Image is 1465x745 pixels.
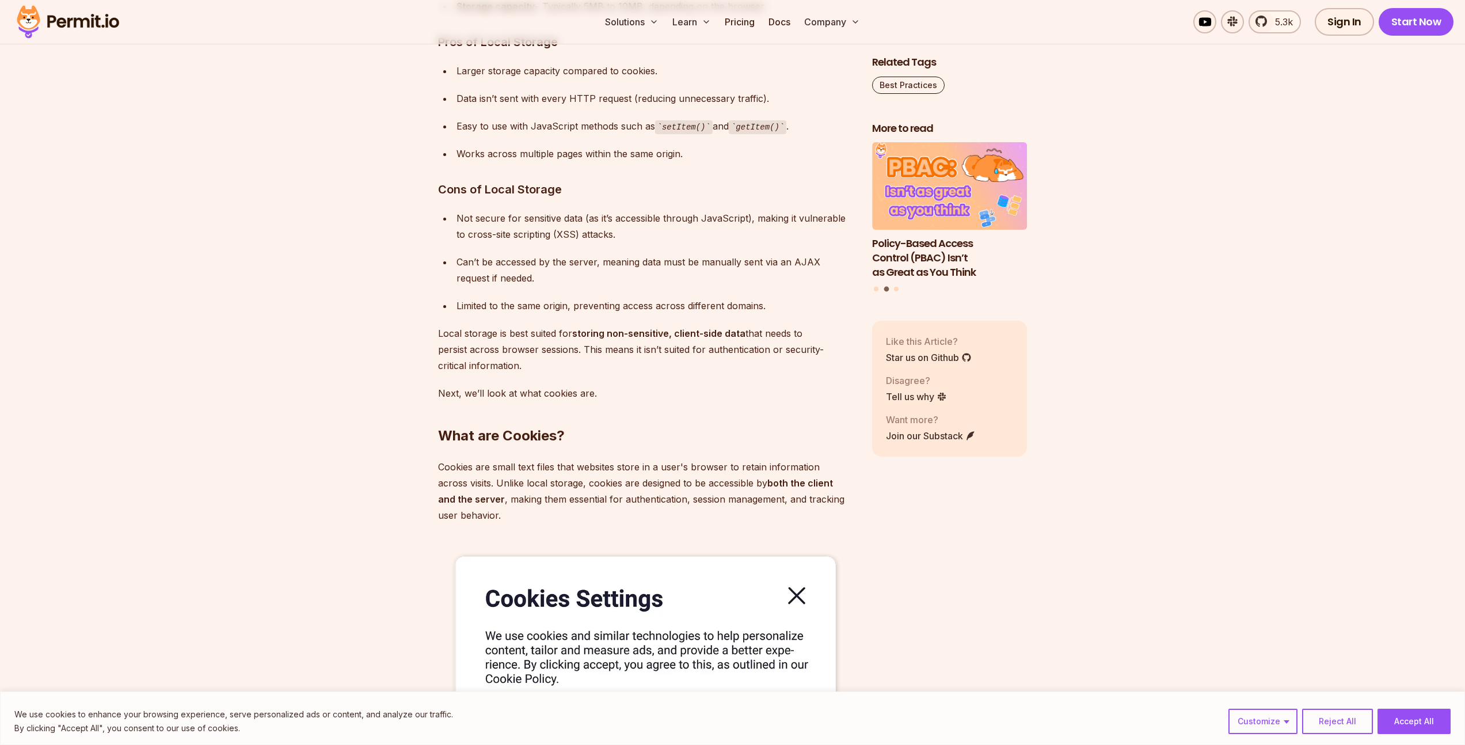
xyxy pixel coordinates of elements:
li: 2 of 3 [872,143,1028,280]
h2: More to read [872,121,1028,136]
a: Docs [764,10,795,33]
div: Not secure for sensitive data (as it’s accessible through JavaScript), making it vulnerable to cr... [456,210,854,242]
h3: Cons of Local Storage [438,180,854,199]
div: Posts [872,143,1028,294]
button: Go to slide 3 [894,287,899,291]
button: Accept All [1378,709,1451,734]
button: Company [800,10,865,33]
div: Easy to use with JavaScript methods such as and . [456,118,854,135]
button: Solutions [600,10,663,33]
button: Go to slide 1 [874,287,878,291]
code: getItem() [729,120,786,134]
button: Go to slide 2 [884,287,889,292]
div: Limited to the same origin, preventing access across different domains. [456,298,854,314]
h2: Related Tags [872,55,1028,70]
p: By clicking "Accept All", you consent to our use of cookies. [14,721,453,735]
a: 5.3k [1249,10,1301,33]
a: Pricing [720,10,759,33]
p: Cookies are small text files that websites store in a user's browser to retain information across... [438,459,854,523]
button: Learn [668,10,716,33]
p: Want more? [886,413,976,427]
span: 5.3k [1268,15,1293,29]
h2: What are Cookies? [438,381,854,445]
a: Start Now [1379,8,1454,36]
strong: storing non-sensitive, client-side data [572,328,745,339]
div: Larger storage capacity compared to cookies. [456,63,854,79]
img: Policy-Based Access Control (PBAC) Isn’t as Great as You Think [872,143,1028,230]
div: Works across multiple pages within the same origin. [456,146,854,162]
a: Sign In [1315,8,1374,36]
p: Local storage is best suited for that needs to persist across browser sessions. This means it isn... [438,325,854,374]
p: Like this Article? [886,335,972,348]
div: Can’t be accessed by the server, meaning data must be manually sent via an AJAX request if needed. [456,254,854,286]
button: Customize [1228,709,1297,734]
div: Data isn’t sent with every HTTP request (reducing unnecessary traffic). [456,90,854,107]
img: Permit logo [12,2,124,41]
a: Best Practices [872,77,945,94]
button: Reject All [1302,709,1373,734]
a: Tell us why [886,390,947,404]
a: Join our Substack [886,429,976,443]
h3: Policy-Based Access Control (PBAC) Isn’t as Great as You Think [872,237,1028,279]
a: Star us on Github [886,351,972,364]
a: Policy-Based Access Control (PBAC) Isn’t as Great as You ThinkPolicy-Based Access Control (PBAC) ... [872,143,1028,280]
code: setItem() [655,120,713,134]
p: We use cookies to enhance your browsing experience, serve personalized ads or content, and analyz... [14,708,453,721]
p: Disagree? [886,374,947,387]
p: Next, we’ll look at what cookies are. [438,385,854,401]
